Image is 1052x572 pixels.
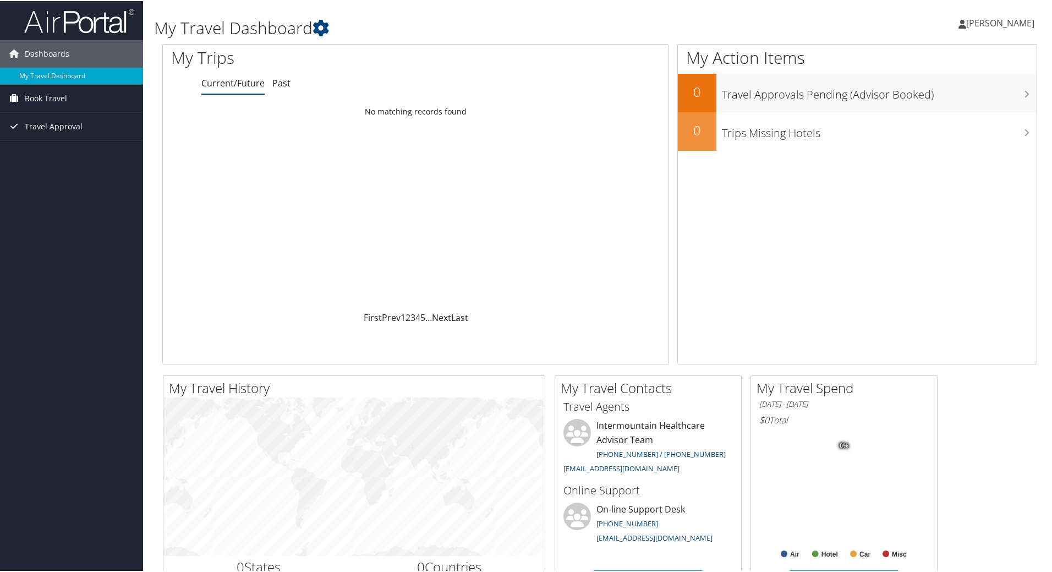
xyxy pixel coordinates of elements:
[425,310,432,323] span: …
[163,101,669,121] td: No matching records found
[558,418,738,477] li: Intermountain Healthcare Advisor Team
[169,378,545,396] h2: My Travel History
[561,378,741,396] h2: My Travel Contacts
[415,310,420,323] a: 4
[25,39,69,67] span: Dashboards
[678,111,1037,150] a: 0Trips Missing Hotels
[840,442,848,448] tspan: 0%
[678,81,716,100] h2: 0
[563,398,733,413] h3: Travel Agents
[420,310,425,323] a: 5
[171,45,450,68] h1: My Trips
[966,16,1034,28] span: [PERSON_NAME]
[678,45,1037,68] h1: My Action Items
[410,310,415,323] a: 3
[759,413,929,425] h6: Total
[558,502,738,547] li: On-line Support Desk
[24,7,134,33] img: airportal-logo.png
[722,119,1037,140] h3: Trips Missing Hotels
[25,84,67,111] span: Book Travel
[722,80,1037,101] h3: Travel Approvals Pending (Advisor Booked)
[563,462,680,472] a: [EMAIL_ADDRESS][DOMAIN_NAME]
[154,15,748,39] h1: My Travel Dashboard
[596,448,726,458] a: [PHONE_NUMBER] / [PHONE_NUMBER]
[678,73,1037,111] a: 0Travel Approvals Pending (Advisor Booked)
[892,549,907,557] text: Misc
[790,549,799,557] text: Air
[563,482,733,497] h3: Online Support
[25,112,83,139] span: Travel Approval
[596,517,658,527] a: [PHONE_NUMBER]
[406,310,410,323] a: 2
[821,549,838,557] text: Hotel
[382,310,401,323] a: Prev
[759,398,929,408] h6: [DATE] - [DATE]
[757,378,937,396] h2: My Travel Spend
[201,76,265,88] a: Current/Future
[401,310,406,323] a: 1
[451,310,468,323] a: Last
[678,120,716,139] h2: 0
[759,413,769,425] span: $0
[364,310,382,323] a: First
[272,76,291,88] a: Past
[958,6,1045,39] a: [PERSON_NAME]
[859,549,870,557] text: Car
[596,532,713,542] a: [EMAIL_ADDRESS][DOMAIN_NAME]
[432,310,451,323] a: Next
